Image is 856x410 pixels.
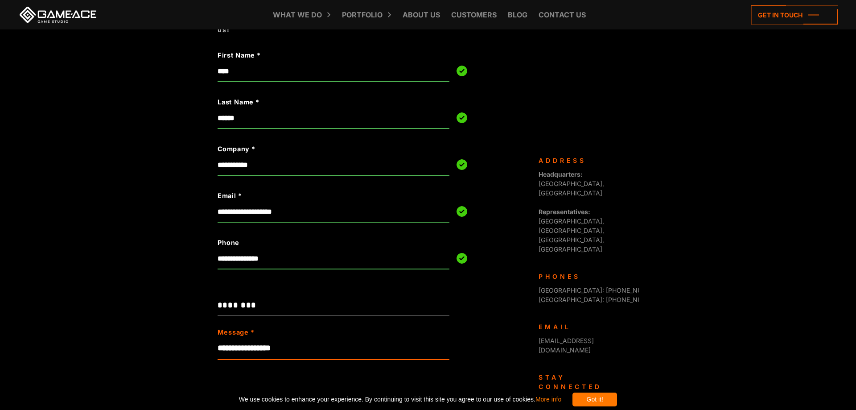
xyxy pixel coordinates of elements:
[218,327,254,337] label: Message *
[539,373,632,391] div: Stay connected
[218,144,403,154] label: Company *
[539,337,594,354] a: [EMAIL_ADDRESS][DOMAIN_NAME]
[218,238,403,248] label: Phone
[539,272,632,281] div: Phones
[539,170,604,197] span: [GEOGRAPHIC_DATA], [GEOGRAPHIC_DATA]
[539,296,662,303] span: [GEOGRAPHIC_DATA]: [PHONE_NUMBER]
[218,191,403,201] label: Email *
[572,393,617,406] div: Got it!
[539,156,632,165] div: Address
[535,396,561,403] a: More info
[218,50,403,60] label: First Name *
[539,286,662,294] span: [GEOGRAPHIC_DATA]: [PHONE_NUMBER]
[539,208,590,215] strong: Representatives:
[218,97,403,107] label: Last Name *
[239,393,561,406] span: We use cookies to enhance your experience. By continuing to visit this site you agree to our use ...
[751,5,838,25] a: Get in touch
[539,322,632,331] div: Email
[539,208,604,253] span: [GEOGRAPHIC_DATA], [GEOGRAPHIC_DATA], [GEOGRAPHIC_DATA], [GEOGRAPHIC_DATA]
[539,170,583,178] strong: Headquarters:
